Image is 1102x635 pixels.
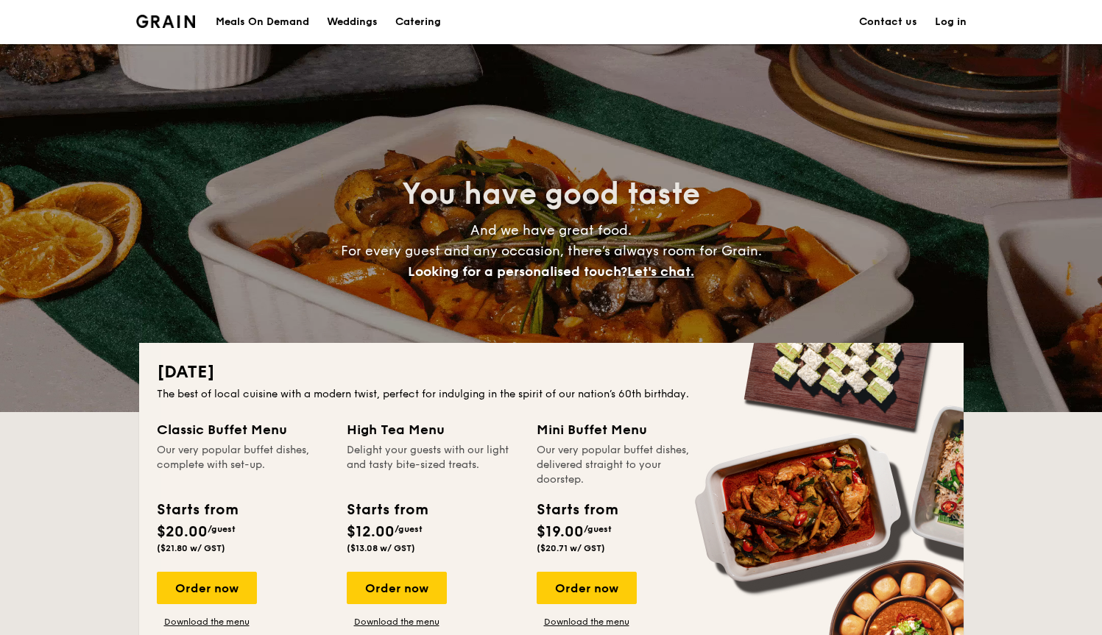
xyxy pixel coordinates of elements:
[347,616,447,628] a: Download the menu
[408,263,627,280] span: Looking for a personalised touch?
[157,387,946,402] div: The best of local cuisine with a modern twist, perfect for indulging in the spirit of our nation’...
[157,443,329,487] div: Our very popular buffet dishes, complete with set-up.
[584,524,612,534] span: /guest
[347,443,519,487] div: Delight your guests with our light and tasty bite-sized treats.
[347,419,519,440] div: High Tea Menu
[136,15,196,28] img: Grain
[537,543,605,553] span: ($20.71 w/ GST)
[157,499,237,521] div: Starts from
[208,524,236,534] span: /guest
[627,263,694,280] span: Let's chat.
[347,572,447,604] div: Order now
[157,419,329,440] div: Classic Buffet Menu
[347,523,395,541] span: $12.00
[402,177,700,212] span: You have good taste
[136,15,196,28] a: Logotype
[157,543,225,553] span: ($21.80 w/ GST)
[537,419,709,440] div: Mini Buffet Menu
[157,616,257,628] a: Download the menu
[341,222,762,280] span: And we have great food. For every guest and any occasion, there’s always room for Grain.
[537,443,709,487] div: Our very popular buffet dishes, delivered straight to your doorstep.
[537,499,617,521] div: Starts from
[157,361,946,384] h2: [DATE]
[347,499,427,521] div: Starts from
[537,616,637,628] a: Download the menu
[347,543,415,553] span: ($13.08 w/ GST)
[537,523,584,541] span: $19.00
[157,572,257,604] div: Order now
[537,572,637,604] div: Order now
[395,524,423,534] span: /guest
[157,523,208,541] span: $20.00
